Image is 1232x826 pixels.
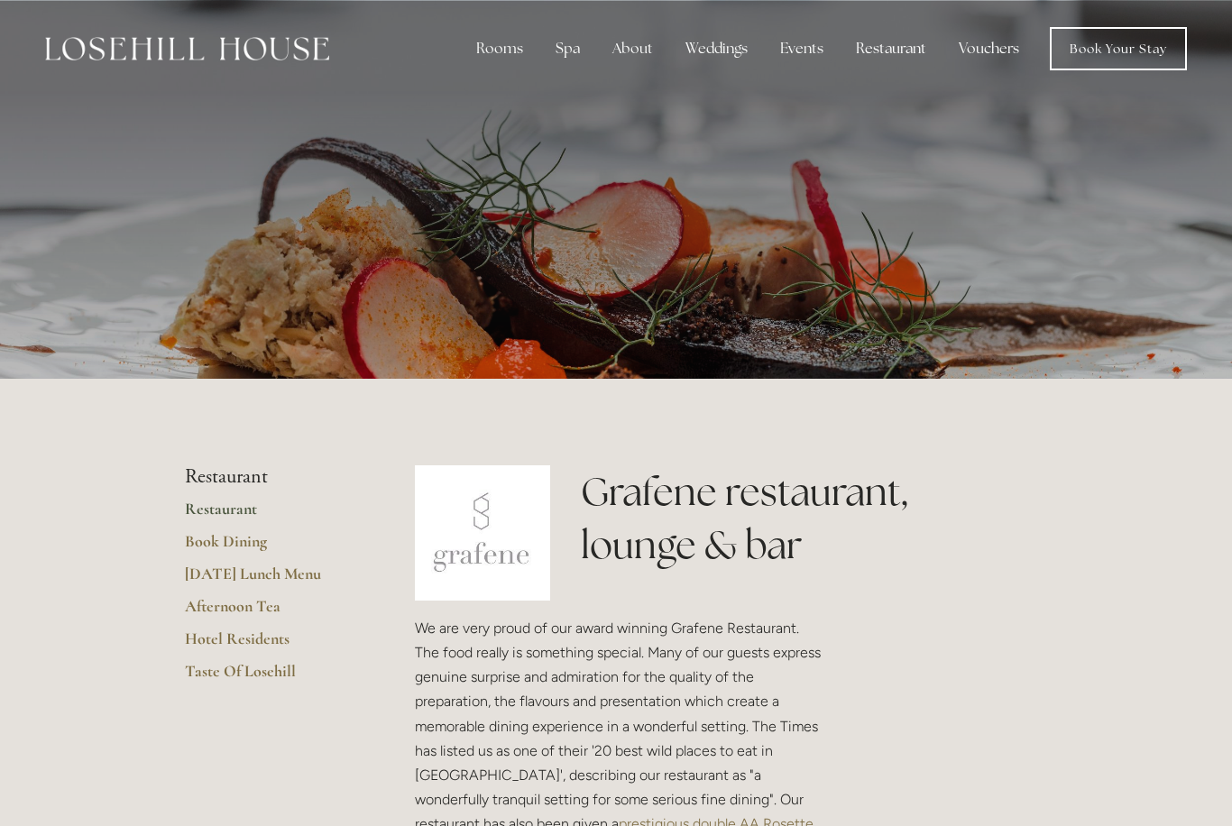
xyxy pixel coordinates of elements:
a: Book Dining [185,531,357,564]
a: [DATE] Lunch Menu [185,564,357,596]
a: Taste Of Losehill [185,661,357,693]
div: Events [766,31,838,67]
a: Restaurant [185,499,357,531]
li: Restaurant [185,465,357,489]
a: Book Your Stay [1050,27,1187,70]
div: Rooms [462,31,538,67]
div: Weddings [671,31,762,67]
div: Restaurant [841,31,941,67]
a: Afternoon Tea [185,596,357,629]
h1: Grafene restaurant, lounge & bar [581,465,1047,572]
a: Hotel Residents [185,629,357,661]
div: Spa [541,31,594,67]
img: Losehill House [45,37,329,60]
a: Vouchers [944,31,1034,67]
div: About [598,31,667,67]
img: grafene.jpg [415,465,550,601]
